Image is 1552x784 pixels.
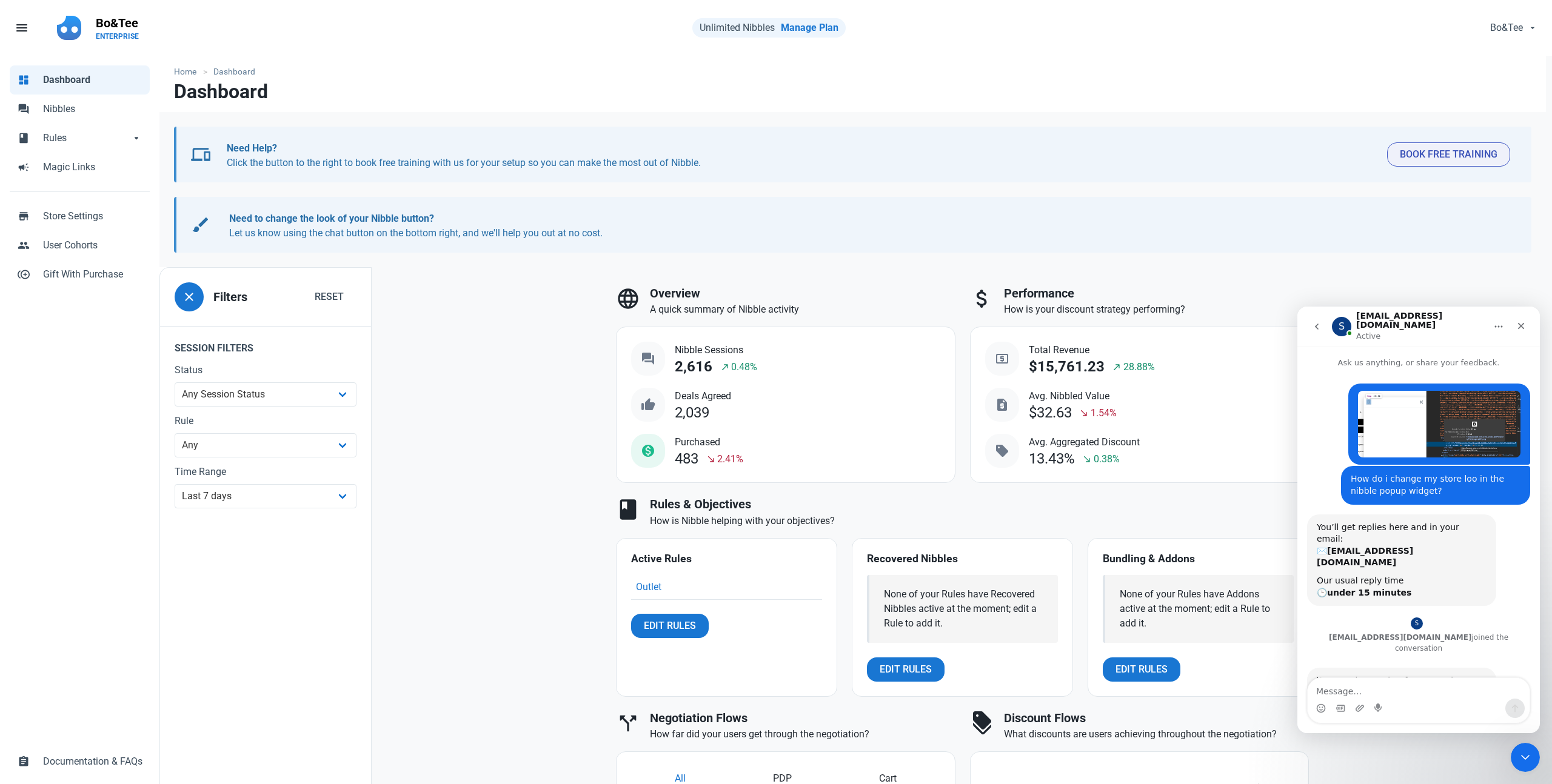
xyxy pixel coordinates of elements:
span: Deals Agreed [675,389,731,404]
a: Manage Plan [781,22,838,33]
button: Book Free Training [1387,142,1510,167]
p: How is Nibble helping with your objectives? [650,514,1309,528]
span: Bo&Tee [1490,21,1523,35]
p: Let us know using the chat button on the bottom right, and we'll help you out at no cost. [229,211,1498,241]
span: Dashboard [43,73,142,87]
legend: Session Filters [160,326,371,363]
span: language [616,287,640,311]
label: Status [175,363,356,377]
p: What discounts are users achieving throughout the negotiation? [1004,727,1309,742]
span: Edit Rules [880,662,932,677]
a: campaignMagic Links [10,153,150,182]
button: Bo&Tee [1480,16,1545,40]
span: Total Revenue [1029,343,1155,357]
span: 28.88% [1123,360,1155,374]
span: Reset [315,290,344,304]
h1: Dashboard [174,81,268,102]
nav: breadcrumbs [159,56,1546,81]
h3: Overview [650,287,955,301]
span: 0.38% [1094,452,1120,467]
iframe: Intercom live chat [1297,307,1540,733]
span: south_east [1079,408,1089,418]
span: User Cohorts [43,238,142,253]
p: How far did your users get through the negotiation? [650,727,955,742]
span: people [18,238,30,250]
span: south_east [1082,454,1092,464]
span: attach_money [970,287,994,311]
p: ENTERPRISE [96,32,139,41]
h3: Discount Flows [1004,711,1309,725]
span: monetization_on [641,443,655,458]
span: south_east [706,454,716,464]
a: Home [174,65,202,78]
h3: Filters [213,290,247,304]
span: Purchased [675,435,743,450]
a: peopleUser Cohorts [10,231,150,260]
div: 13.43% [1029,451,1075,467]
p: Click the button to the right to book free training with us for your setup so you can make the mo... [227,141,1377,170]
span: thumb_up [641,397,655,412]
span: book [616,497,640,522]
button: Reset [302,285,356,309]
span: Store Settings [43,209,142,224]
div: None of your Rules have Recovered Nibbles active at the moment; edit a Rule to add it. [884,587,1043,631]
a: control_point_duplicateGift With Purchase [10,260,150,289]
a: Outlet [636,581,661,593]
a: assignmentDocumentation & FAQs [10,747,150,776]
span: store [18,209,30,221]
a: Edit Rules [867,657,945,682]
span: Gift With Purchase [43,267,142,282]
a: storeStore Settings [10,202,150,231]
p: A quick summary of Nibble activity [650,302,955,317]
span: Unlimited Nibbles [700,22,775,33]
span: Edit Rules [644,619,696,633]
span: request_quote [995,397,1009,412]
h4: Active Rules [631,553,822,565]
iframe: Intercom live chat [1511,743,1540,772]
label: Rule [175,414,356,428]
span: close [182,290,196,304]
span: Documentation & FAQs [43,754,142,769]
a: dashboardDashboard [10,65,150,95]
span: forum [18,102,30,114]
span: Edit Rules [1115,662,1168,677]
span: book [18,131,30,143]
span: call_split [616,711,640,736]
span: menu [15,21,29,35]
p: Bo&Tee [96,15,139,32]
a: bookRulesarrow_drop_down [10,124,150,153]
span: campaign [18,160,30,172]
span: dashboard [18,73,30,85]
span: Book Free Training [1400,147,1497,162]
div: $32.63 [1029,405,1072,421]
span: north_east [720,362,730,372]
h3: Negotiation Flows [650,711,955,725]
span: 1.54% [1091,406,1117,420]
